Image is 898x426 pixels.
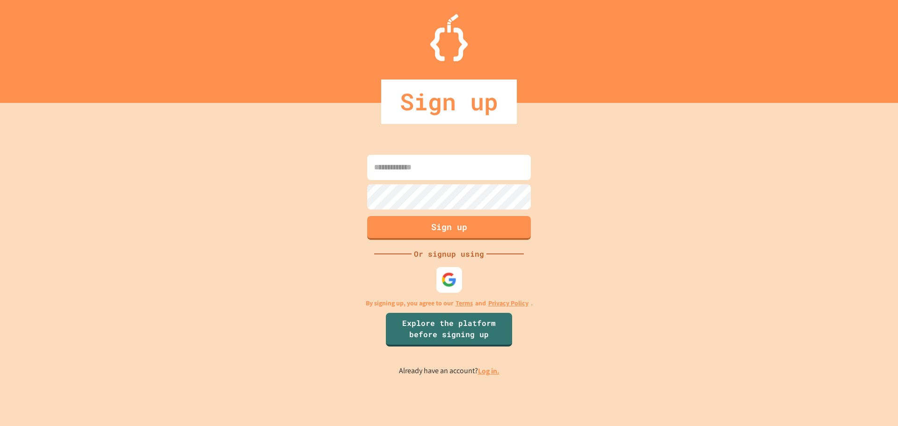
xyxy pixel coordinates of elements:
[430,14,468,61] img: Logo.svg
[412,248,486,260] div: Or signup using
[366,298,533,308] p: By signing up, you agree to our and .
[488,298,529,308] a: Privacy Policy
[386,313,512,347] a: Explore the platform before signing up
[399,365,500,377] p: Already have an account?
[367,216,531,240] button: Sign up
[456,298,473,308] a: Terms
[381,79,517,124] div: Sign up
[478,366,500,376] a: Log in.
[442,272,457,287] img: google-icon.svg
